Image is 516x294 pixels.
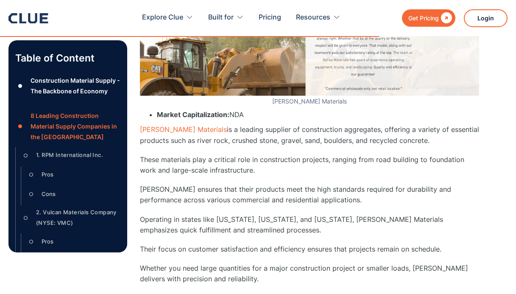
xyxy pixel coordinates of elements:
a: ○Pros [26,235,120,248]
a: Get Pricing [402,9,455,27]
p: Whether you need large quantities for a major construction project or smaller loads, [PERSON_NAME... [140,263,479,284]
a: Login [464,9,508,27]
div: Cons [42,189,56,199]
div: ○ [26,168,36,181]
div: ● [15,120,25,133]
div: Resources [296,4,340,31]
p: Operating in states like [US_STATE], [US_STATE], and [US_STATE], [PERSON_NAME] Materials emphasiz... [140,214,479,235]
a: Pricing [259,4,281,31]
a: ○1. RPM International Inc. [21,149,120,162]
p: These materials play a critical role in construction projects, ranging from road building to foun... [140,154,479,176]
div: 2. Vulcan Materials Company (NYSE: VMC) [36,207,120,228]
div: ● [15,80,25,92]
strong: Market Capitalization: [157,110,229,119]
a: ●8 Leading Construction Material Supply Companies in the [GEOGRAPHIC_DATA] [15,110,120,143]
div: 8 Leading Construction Material Supply Companies in the [GEOGRAPHIC_DATA] [31,110,120,143]
div: Pros [42,169,53,180]
div: Built for [208,4,244,31]
div: Built for [208,4,234,31]
a: ○2. Vulcan Materials Company (NYSE: VMC) [21,207,120,228]
div: Get Pricing [408,13,439,23]
p: is a leading supplier of construction aggregates, offering a variety of essential products such a... [140,124,479,146]
div: Explore Clue [142,4,193,31]
p: Their focus on customer satisfaction and efficiency ensures that projects remain on schedule. [140,244,479,255]
div: ○ [21,211,31,224]
div:  [439,13,452,23]
a: ○Cons [26,188,120,200]
div: ○ [26,235,36,248]
a: ●Construction Material Supply - The Backbone of Economy [15,75,120,96]
a: [PERSON_NAME] Materials [140,125,227,134]
div: Construction Material Supply - The Backbone of Economy [31,75,120,96]
li: NDA [157,109,479,120]
div: Pros [42,236,53,247]
p: [PERSON_NAME] ensures that their products meet the high standards required for durability and per... [140,184,479,205]
div: Explore Clue [142,4,183,31]
figcaption: [PERSON_NAME] Materials [140,98,479,105]
a: ○Pros [26,168,120,181]
div: ○ [26,188,36,200]
div: Resources [296,4,330,31]
p: Table of Content [15,51,120,65]
div: 1. RPM International Inc. [36,150,103,160]
div: ○ [21,149,31,162]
